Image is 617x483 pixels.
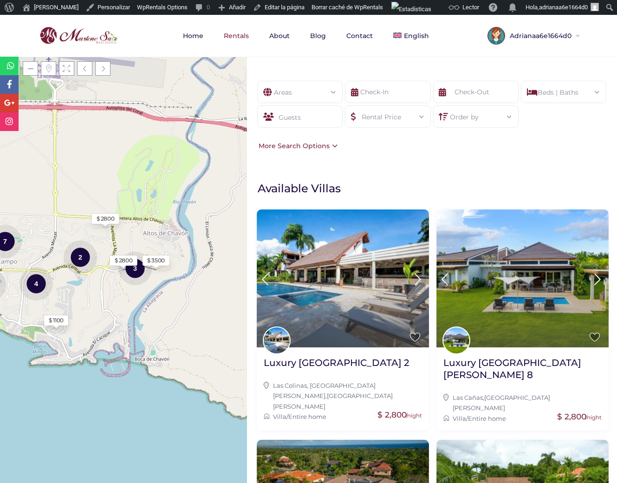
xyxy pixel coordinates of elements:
a: [GEOGRAPHIC_DATA][PERSON_NAME] [453,394,550,411]
div: $ 1100 [49,316,64,325]
img: Visitas de 48 horas. Haz clic para ver más estadísticas del sitio. [391,2,431,17]
div: 4 [19,266,53,301]
h2: Luxury [GEOGRAPHIC_DATA][PERSON_NAME] 8 [443,357,602,381]
div: $ 2800 [115,256,133,265]
img: Luxury Villa Colinas 2 [257,209,429,347]
a: English [384,15,438,57]
h1: Available Villas [258,181,612,196]
a: Las Cañas [453,394,483,401]
a: Blog [301,15,335,57]
input: Check-Out [433,81,519,103]
div: Loading Maps [54,142,193,191]
div: Guests [257,105,343,128]
a: Las Colinas, [GEOGRAPHIC_DATA][PERSON_NAME] [273,382,376,399]
a: Luxury [GEOGRAPHIC_DATA] 2 [264,357,409,376]
a: Rentals [214,15,258,57]
div: $ 3500 [147,256,165,265]
div: Rental Price [352,106,423,122]
a: Contact [337,15,382,57]
a: About [260,15,299,57]
div: Beds | Baths [528,81,599,98]
div: / [264,411,422,422]
a: Entire home [288,413,326,420]
a: Home [174,15,213,57]
a: [GEOGRAPHIC_DATA][PERSON_NAME] [273,392,393,410]
span: Adrianaa6e1664d0 [505,33,574,39]
a: Villa [453,415,466,422]
div: Order by [441,106,511,122]
div: , [443,392,602,413]
a: Villa [273,413,286,420]
div: More Search Options [256,141,338,151]
span: adrianaa6e1664d0 [539,4,588,11]
img: Luxury Villa Cañas 8 [436,209,609,347]
div: $ 2800 [97,215,115,223]
input: Check-In [345,81,430,103]
div: , [264,380,422,411]
div: / [443,413,602,424]
img: logo [37,25,120,47]
div: 3 [118,251,152,286]
div: Areas [265,81,335,98]
a: Luxury [GEOGRAPHIC_DATA][PERSON_NAME] 8 [443,357,602,388]
a: Entire home [468,415,506,422]
div: 2 [64,240,97,274]
h2: Luxury [GEOGRAPHIC_DATA] 2 [264,357,409,369]
span: English [404,32,429,40]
